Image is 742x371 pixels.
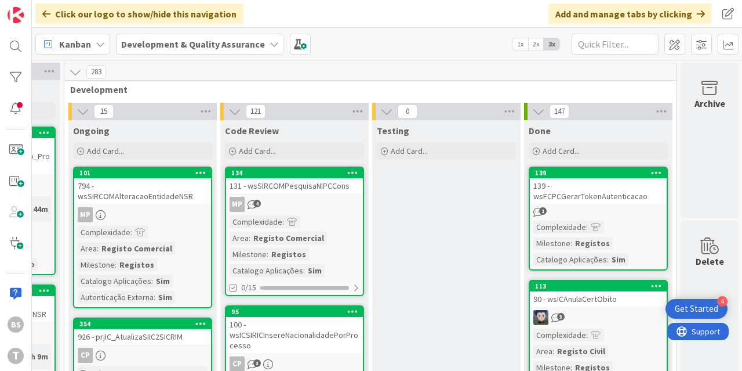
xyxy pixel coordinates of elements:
div: 139 [535,169,667,177]
div: 113 [530,281,667,291]
div: MP [74,207,211,222]
div: 101 [74,168,211,178]
div: BS [8,316,24,333]
img: LS [533,310,548,325]
span: Add Card... [239,146,276,156]
div: Archive [694,96,725,110]
span: 0 [398,105,417,118]
div: Milestone [533,237,570,250]
span: Ongoing [73,125,110,136]
b: Development & Quality Assurance [121,38,265,50]
div: Area [230,232,249,244]
span: 121 [246,105,265,118]
div: Sim [153,275,173,287]
div: 95 [231,308,363,316]
span: 1 [539,207,547,215]
span: Add Card... [391,146,428,156]
div: LS [530,310,667,325]
div: 354 [74,319,211,329]
div: Registos [572,237,613,250]
span: Support [24,2,53,16]
span: Done [529,125,551,136]
span: 15 [94,105,114,118]
span: Kanban [59,37,91,51]
div: Delete [696,254,724,268]
span: 3x [544,38,559,50]
div: 794 - wsSIRCOMAlteracaoEntidadeNSR [74,178,211,204]
div: Milestone [78,258,115,271]
div: Registo Comercial [250,232,327,244]
span: Add Card... [543,146,580,156]
span: : [570,237,572,250]
div: Sim [305,264,325,277]
div: 354926 - prjIC_AtualizaSIIC2SICRIM [74,319,211,344]
span: Code Review [225,125,279,136]
span: Add Card... [87,146,124,156]
div: 101794 - wsSIRCOMAlteracaoEntidadeNSR [74,168,211,204]
div: Complexidade [533,221,586,233]
div: Area [533,345,552,358]
span: : [130,226,132,239]
span: : [267,248,268,261]
span: : [151,275,153,287]
div: 11390 - wsICAnulaCertObito [530,281,667,307]
div: Open Get Started checklist, remaining modules: 4 [665,299,728,319]
span: : [115,258,117,271]
div: Catalogo Aplicações [533,253,607,266]
div: 134 [226,168,363,178]
img: Visit kanbanzone.com [8,7,24,23]
span: : [303,264,305,277]
span: Testing [377,125,409,136]
span: 2x [528,38,544,50]
div: Registos [117,258,157,271]
div: Registo Comercial [99,242,175,255]
div: 139139 - wsFCPCGerarTokenAutenticacao [530,168,667,204]
div: CP [78,348,93,363]
div: Sim [609,253,628,266]
span: : [552,345,554,358]
div: Add and manage tabs by clicking [548,3,712,24]
div: Complexidade [533,329,586,341]
div: Milestone [230,248,267,261]
div: Catalogo Aplicações [230,264,303,277]
div: 131 - wsSIRCOMPesquisaNIPCCons [226,178,363,193]
span: : [586,221,588,233]
span: : [586,329,588,341]
span: : [607,253,609,266]
div: 95100 - wsICSIRICInsereNacionalidadePorProcesso [226,307,363,353]
div: Area [78,242,97,255]
div: 95 [226,307,363,317]
span: 3 [557,313,565,320]
span: : [249,232,250,244]
span: 4 [253,200,261,207]
div: 926 - prjIC_AtualizaSIIC2SICRIM [74,329,211,344]
div: Registos [268,248,309,261]
div: Get Started [675,303,718,315]
span: 3 [253,359,261,367]
div: MP [78,207,93,222]
div: Autenticação Externa [78,291,154,304]
div: 134131 - wsSIRCOMPesquisaNIPCCons [226,168,363,193]
div: MP [230,197,245,212]
div: Click our logo to show/hide this navigation [35,3,243,24]
div: 90 - wsICAnulaCertObito [530,291,667,307]
span: : [97,242,99,255]
div: 354 [79,320,211,328]
div: 4 [717,296,728,307]
div: Sim [155,291,175,304]
span: 283 [86,65,106,79]
div: MP [226,197,363,212]
div: T [8,348,24,364]
div: 134 [231,169,363,177]
span: 1x [512,38,528,50]
div: Catalogo Aplicações [78,275,151,287]
span: 0/15 [241,282,256,294]
div: 139 [530,168,667,178]
span: : [282,215,284,228]
span: Development [70,84,662,95]
div: Registo Civil [554,345,608,358]
span: : [154,291,155,304]
div: Complexidade [78,226,130,239]
div: 100 - wsICSIRICInsereNacionalidadePorProcesso [226,317,363,353]
div: 139 - wsFCPCGerarTokenAutenticacao [530,178,667,204]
